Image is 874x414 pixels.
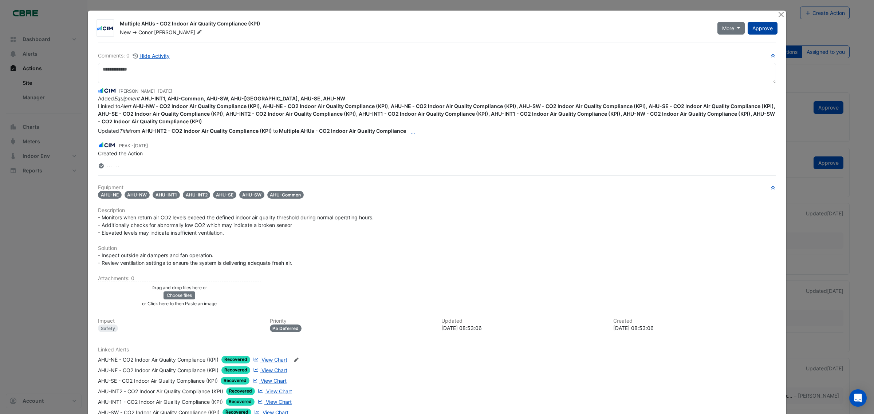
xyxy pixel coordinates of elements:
fa-layers: More [98,163,105,168]
span: Linked to [98,103,775,124]
span: Recovered [221,366,250,374]
span: Recovered [221,377,249,385]
em: Equipment [114,95,139,101]
span: Conor [138,29,153,35]
span: AHU-NE [98,191,122,199]
h6: Description [98,207,776,214]
div: [DATE] 08:53:06 [613,324,776,332]
span: View Chart [261,367,287,373]
span: -> [132,29,137,35]
small: PEAK - [119,143,148,149]
span: View Chart [266,388,292,394]
em: Alert [120,103,131,109]
button: Close [777,11,785,18]
span: Added [98,95,345,101]
a: View Chart [256,387,292,395]
span: 2025-09-26 13:27:33 [158,88,172,94]
span: to [98,128,420,134]
h6: Linked Alerts [98,347,776,353]
a: View Chart [256,398,292,406]
h6: Solution [98,245,776,251]
h6: Equipment [98,184,776,191]
h6: Impact [98,318,261,324]
span: - Inspect outside air dampers and fan operation. - Review ventilation settings to ensure the syst... [98,252,292,266]
div: AHU-NE - CO2 Indoor Air Quality Compliance (KPI) [98,356,219,363]
h6: Attachments: 0 [98,275,776,282]
span: New [120,29,131,35]
span: Recovered [226,387,255,395]
span: AHU-Common [267,191,304,199]
h6: Created [613,318,776,324]
button: Hide Activity [133,52,170,60]
a: View Chart [252,356,287,363]
button: Choose files [164,291,195,299]
span: View Chart [261,378,287,384]
button: More [717,22,745,35]
div: P5 Deferred [270,325,302,332]
span: Multiple AHUs - CO2 Indoor Air Quality Compliance [279,128,420,134]
span: AHU-INT2 [183,191,210,199]
span: [PERSON_NAME] [154,29,204,36]
span: AHU-INT2 - CO2 Indoor Air Quality Compliance (KPI) [142,128,272,134]
div: AHU-NE - CO2 Indoor Air Quality Compliance (KPI) [98,366,219,374]
div: Open Intercom Messenger [849,389,867,407]
button: ... [406,125,420,138]
img: CIM [97,25,114,32]
strong: AHU-INT1, AHU-Common, AHU-SW, AHU-[GEOGRAPHIC_DATA], AHU-SE, AHU-NW [141,95,345,101]
span: AHU-NW [125,191,150,199]
span: Approve [752,25,773,31]
span: - Monitors when return air CO2 levels exceed the defined indoor air quality threshold during norm... [98,214,375,236]
span: View Chart [261,357,287,363]
div: AHU-INT2 - CO2 Indoor Air Quality Compliance (KPI) [98,387,223,395]
button: Approve [748,22,777,35]
small: or Click here to then Paste an image [142,301,217,306]
div: Safety [98,325,118,332]
div: AHU-SE - CO2 Indoor Air Quality Compliance (KPI) [98,377,218,385]
h6: Updated [441,318,605,324]
span: 2025-09-26 08:53:07 [134,143,148,148]
h6: Priority [270,318,433,324]
img: CIM [98,141,116,149]
span: Updated from [98,128,140,134]
span: View Chart [266,399,292,405]
strong: AHU-NW - CO2 Indoor Air Quality Compliance (KPI), AHU-NE - CO2 Indoor Air Quality Compliance (KPI... [98,103,775,124]
fa-icon: Edit Linked Alerts [294,357,299,363]
a: View Chart [251,377,287,385]
a: View Chart [252,366,287,374]
div: Multiple AHUs - CO2 Indoor Air Quality Compliance (KPI) [120,20,709,29]
div: Comments: 0 [98,52,170,60]
span: Recovered [226,398,255,406]
small: Drag and drop files here or [151,285,207,290]
small: [PERSON_NAME] - [119,88,172,95]
div: [DATE] 08:53:06 [441,324,605,332]
span: AHU-SW [239,191,264,199]
span: AHU-INT1 [153,191,180,199]
div: AHU-INT1 - CO2 Indoor Air Quality Compliance (KPI) [98,398,223,406]
span: Recovered [221,356,250,363]
span: More [722,24,734,32]
span: Created the Action [98,150,143,156]
em: Title [119,128,129,134]
span: AHU-SE [213,191,236,199]
img: CIM [98,87,116,95]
